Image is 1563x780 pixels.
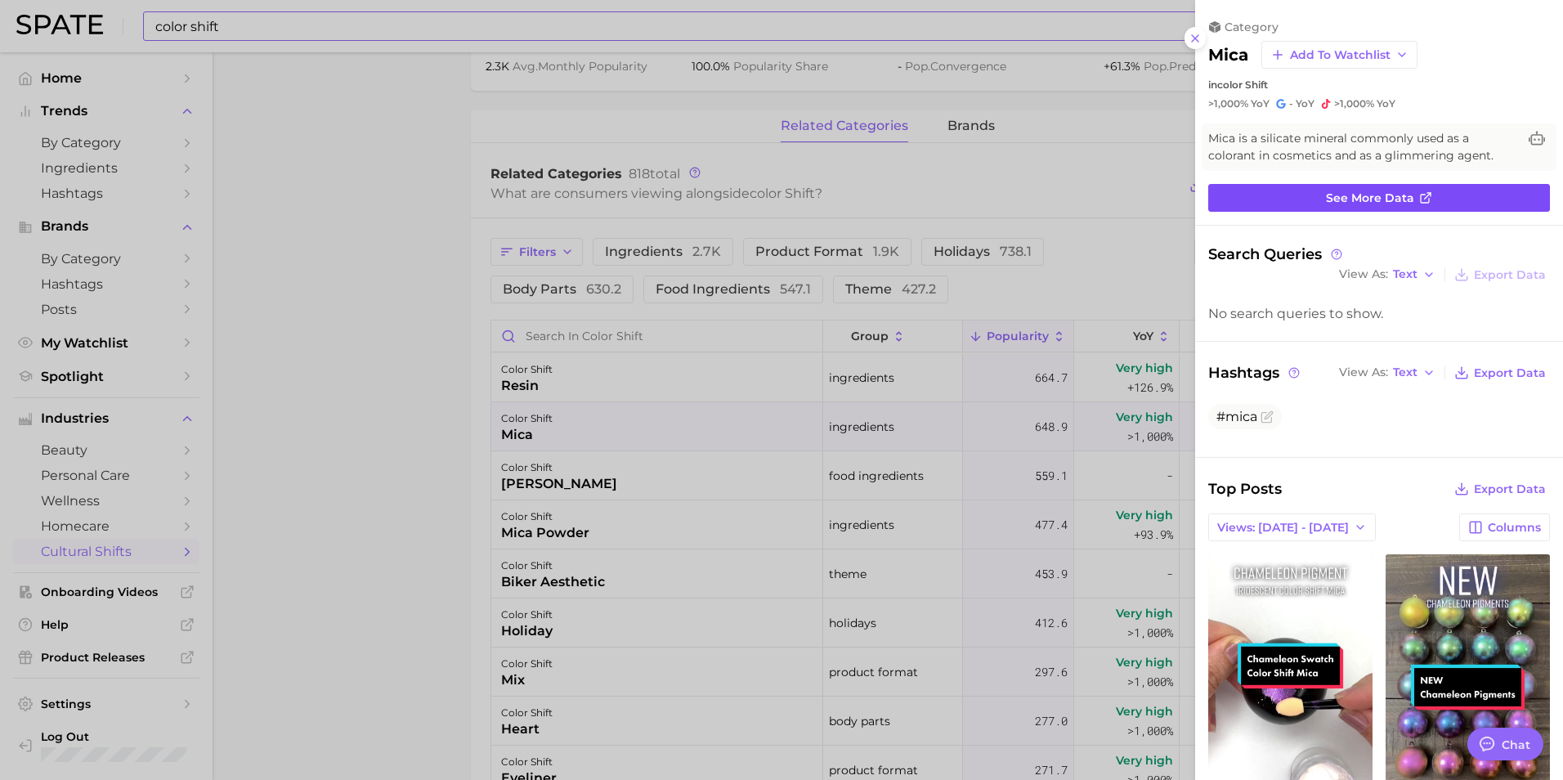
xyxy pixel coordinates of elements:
span: View As [1339,270,1388,279]
span: >1,000% [1208,97,1248,110]
button: Views: [DATE] - [DATE] [1208,513,1376,541]
span: Top Posts [1208,477,1282,500]
button: View AsText [1335,264,1440,285]
button: Flag as miscategorized or irrelevant [1261,410,1274,424]
span: Text [1393,368,1417,377]
span: Export Data [1474,366,1546,380]
span: YoY [1377,97,1395,110]
span: - [1289,97,1293,110]
span: Text [1393,270,1417,279]
span: Search Queries [1208,245,1345,263]
span: category [1225,20,1279,34]
button: Export Data [1450,263,1550,286]
h2: mica [1208,45,1248,65]
span: View As [1339,368,1388,377]
span: color shift [1217,78,1268,91]
span: Add to Watchlist [1290,48,1391,62]
span: #mica [1216,409,1257,424]
span: >1,000% [1334,97,1374,110]
span: YoY [1251,97,1270,110]
button: View AsText [1335,362,1440,383]
div: No search queries to show. [1208,306,1550,321]
span: See more data [1326,191,1414,205]
div: in [1208,78,1550,91]
button: Add to Watchlist [1261,41,1417,69]
button: Export Data [1450,477,1550,500]
span: Export Data [1474,482,1546,496]
span: Columns [1488,521,1541,535]
span: Views: [DATE] - [DATE] [1217,521,1349,535]
button: Columns [1459,513,1550,541]
span: Export Data [1474,268,1546,282]
span: Mica is a silicate mineral commonly used as a colorant in cosmetics and as a glimmering agent. [1208,130,1517,164]
span: Hashtags [1208,361,1302,384]
button: Export Data [1450,361,1550,384]
a: See more data [1208,184,1550,212]
span: YoY [1296,97,1314,110]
